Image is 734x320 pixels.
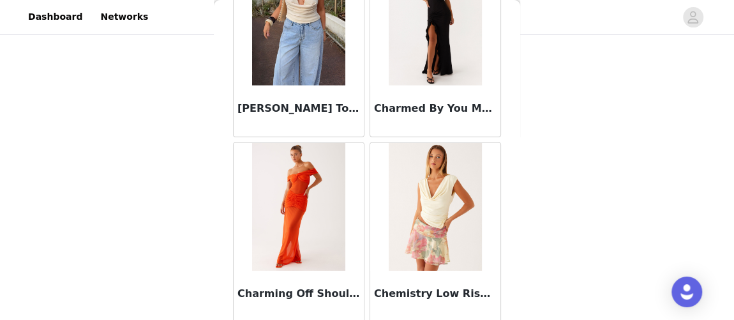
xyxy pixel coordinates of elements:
a: Dashboard [20,3,90,31]
h3: Charmed By You Maxi Dress - Black [374,101,497,116]
h3: Charming Off Shoulder Maxi Dress - Orange [237,286,360,301]
img: Charming Off Shoulder Maxi Dress - Orange [252,143,345,271]
h3: [PERSON_NAME] Top - Lemon [237,101,360,116]
div: avatar [687,7,699,27]
img: Chemistry Low Rise Mini Skirt - Yellow Peony [389,143,481,271]
div: Open Intercom Messenger [671,277,702,307]
h3: Chemistry Low Rise Mini Skirt - Yellow Peony [374,286,497,301]
a: Networks [93,3,156,31]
